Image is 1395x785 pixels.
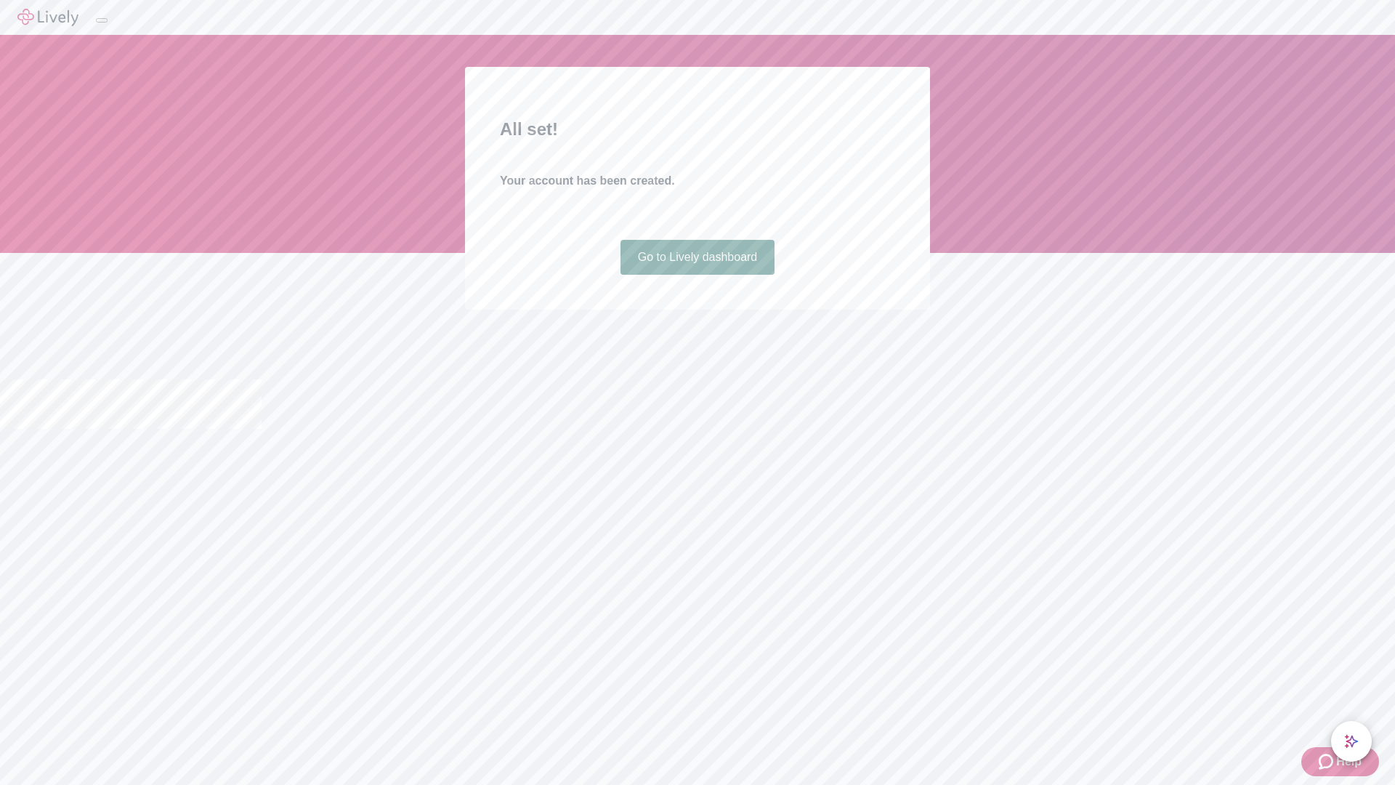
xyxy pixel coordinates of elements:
[1301,747,1379,776] button: Zendesk support iconHelp
[17,9,78,26] img: Lively
[500,172,895,190] h4: Your account has been created.
[1336,753,1362,770] span: Help
[620,240,775,275] a: Go to Lively dashboard
[1331,721,1372,762] button: chat
[1344,734,1359,749] svg: Lively AI Assistant
[96,18,108,23] button: Log out
[1319,753,1336,770] svg: Zendesk support icon
[500,116,895,142] h2: All set!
